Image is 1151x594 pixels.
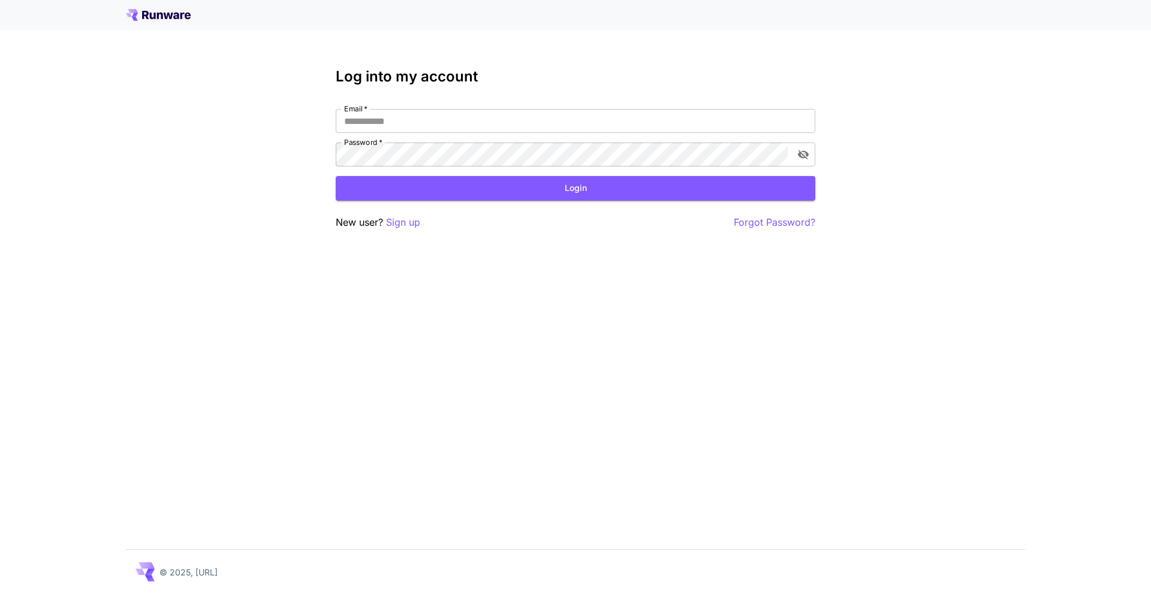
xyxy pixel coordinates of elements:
h3: Log into my account [336,68,815,85]
p: © 2025, [URL] [159,566,218,578]
button: Sign up [386,215,420,230]
button: toggle password visibility [793,144,814,165]
button: Login [336,176,815,201]
label: Password [344,137,382,147]
p: New user? [336,215,420,230]
label: Email [344,104,367,114]
button: Forgot Password? [734,215,815,230]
